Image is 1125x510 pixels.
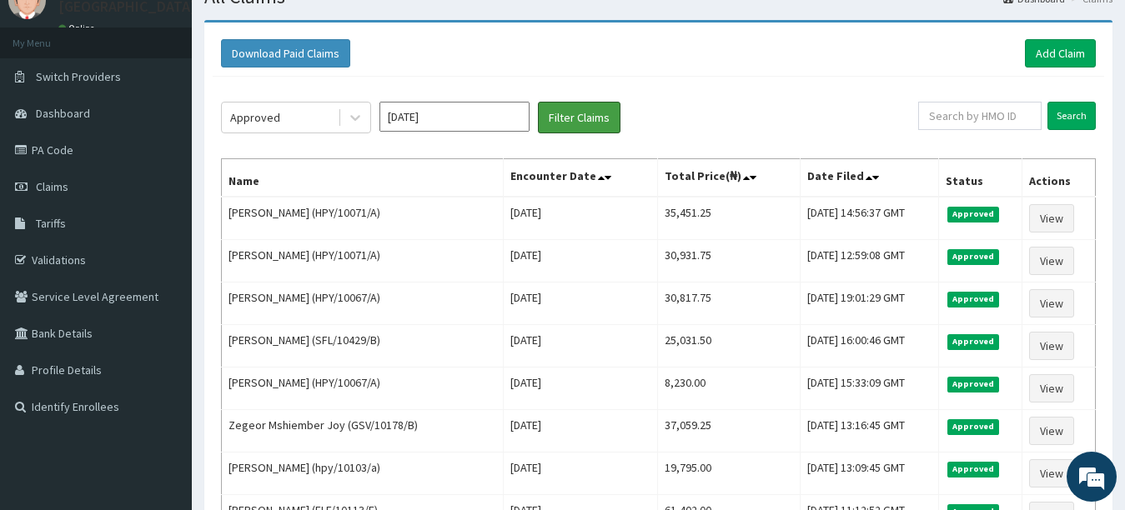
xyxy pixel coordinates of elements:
[947,207,1000,222] span: Approved
[503,159,657,197] th: Encounter Date
[947,292,1000,307] span: Approved
[801,240,938,282] td: [DATE] 12:59:08 GMT
[947,462,1000,477] span: Approved
[87,93,280,115] div: Chat with us now
[1029,459,1074,487] a: View
[97,150,230,318] span: We're online!
[801,159,938,197] th: Date Filed
[947,419,1000,434] span: Approved
[503,410,657,452] td: [DATE]
[222,325,504,367] td: [PERSON_NAME] (SFL/10429/B)
[658,282,801,325] td: 30,817.75
[1029,289,1074,317] a: View
[947,334,1000,349] span: Approved
[1029,247,1074,275] a: View
[36,69,121,84] span: Switch Providers
[658,410,801,452] td: 37,059.25
[222,282,504,325] td: [PERSON_NAME] (HPY/10067/A)
[538,102,620,133] button: Filter Claims
[274,8,314,48] div: Minimize live chat window
[658,325,801,367] td: 25,031.50
[503,197,657,240] td: [DATE]
[36,216,66,231] span: Tariffs
[222,410,504,452] td: Zegeor Mshiember Joy (GSV/10178/B)
[222,159,504,197] th: Name
[801,452,938,495] td: [DATE] 13:09:45 GMT
[36,179,68,194] span: Claims
[31,83,68,125] img: d_794563401_company_1708531726252_794563401
[947,377,1000,392] span: Approved
[801,367,938,410] td: [DATE] 15:33:09 GMT
[230,109,280,126] div: Approved
[221,39,350,67] button: Download Paid Claims
[658,452,801,495] td: 19,795.00
[222,240,504,282] td: [PERSON_NAME] (HPY/10071/A)
[503,282,657,325] td: [DATE]
[658,367,801,410] td: 8,230.00
[1029,417,1074,445] a: View
[1022,159,1096,197] th: Actions
[1029,204,1074,232] a: View
[801,197,938,240] td: [DATE] 14:56:37 GMT
[918,102,1042,130] input: Search by HMO ID
[222,367,504,410] td: [PERSON_NAME] (HPY/10067/A)
[1025,39,1096,67] a: Add Claim
[36,106,90,121] span: Dashboard
[503,452,657,495] td: [DATE]
[58,22,98,34] a: Online
[658,197,801,240] td: 35,451.25
[801,325,938,367] td: [DATE] 16:00:46 GMT
[801,410,938,452] td: [DATE] 13:16:45 GMT
[503,325,657,367] td: [DATE]
[222,452,504,495] td: [PERSON_NAME] (hpy/10103/a)
[379,102,530,132] input: Select Month and Year
[658,240,801,282] td: 30,931.75
[1029,374,1074,402] a: View
[1029,332,1074,360] a: View
[1047,102,1096,130] input: Search
[503,240,657,282] td: [DATE]
[222,197,504,240] td: [PERSON_NAME] (HPY/10071/A)
[938,159,1022,197] th: Status
[503,367,657,410] td: [DATE]
[8,336,318,394] textarea: Type your message and hit 'Enter'
[947,249,1000,264] span: Approved
[801,282,938,325] td: [DATE] 19:01:29 GMT
[658,159,801,197] th: Total Price(₦)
